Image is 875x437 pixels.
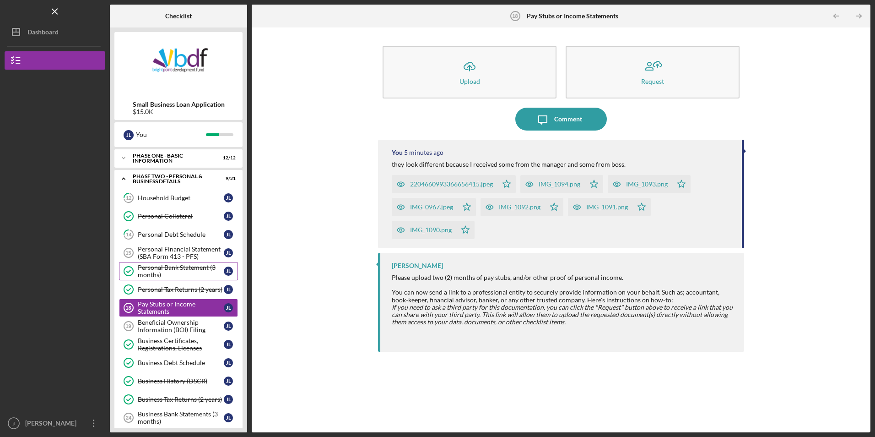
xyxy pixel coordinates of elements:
[27,23,59,44] div: Dashboard
[224,193,233,202] div: j l
[138,300,224,315] div: Pay Stubs or Income Statements
[23,414,82,435] div: [PERSON_NAME]
[138,396,224,403] div: Business Tax Returns (2 years)
[125,323,131,329] tspan: 19
[224,212,233,221] div: j l
[392,303,733,326] em: If you need to ask a third party for this documentation, you can click the "Request" button above...
[133,101,225,108] b: Small Business Loan Application
[114,37,243,92] img: Product logo
[133,174,213,184] div: PHASE TWO - PERSONAL & BUSINESS DETAILS
[138,213,224,220] div: Personal Collateral
[539,180,580,188] div: IMG_1094.png
[224,358,233,367] div: j l
[392,274,735,281] div: Please upload two (2) months of pay stubs, and/or other proof of personal income.
[138,246,224,260] div: Personal Financial Statement (SBA Form 413 - PFS)
[219,176,236,181] div: 9 / 21
[138,410,224,425] div: Business Bank Statements (3 months)
[5,414,105,432] button: jl[PERSON_NAME]
[512,13,518,19] tspan: 18
[138,286,224,293] div: Personal Tax Returns (2 years)
[119,354,238,372] a: Business Debt Schedulejl
[626,180,668,188] div: IMG_1093.png
[520,175,603,193] button: IMG_1094.png
[459,78,480,85] div: Upload
[392,161,626,168] div: they look different because I received some from the manager and some from boss.
[392,198,476,216] button: IMG_0967.jpeg
[224,248,233,257] div: j l
[224,267,233,276] div: j l
[224,322,233,331] div: j l
[392,304,735,326] div: ​
[224,340,233,349] div: j l
[219,155,236,161] div: 12 / 12
[138,264,224,279] div: Personal Bank Statement (3 months)
[138,231,224,238] div: Personal Debt Schedule
[133,153,213,164] div: Phase One - Basic Information
[410,226,452,234] div: IMG_1090.png
[126,232,132,238] tspan: 14
[392,221,475,239] button: IMG_1090.png
[119,299,238,317] a: 18Pay Stubs or Income Statementsjl
[554,108,582,131] div: Comment
[515,108,607,131] button: Comment
[138,194,224,202] div: Household Budget
[224,230,233,239] div: j l
[124,130,134,140] div: j l
[119,317,238,335] a: 19Beneficial Ownership Information (BOI) Filingjl
[641,78,664,85] div: Request
[126,415,132,421] tspan: 24
[138,377,224,385] div: Business History (DSCR)
[404,149,443,156] time: 2025-08-20 02:46
[499,203,540,211] div: IMG_1092.png
[138,337,224,352] div: Business Certificates, Registrations, Licenses
[224,285,233,294] div: j l
[119,225,238,244] a: 14Personal Debt Schedulejl
[12,421,15,426] text: jl
[224,303,233,312] div: j l
[126,195,131,201] tspan: 12
[608,175,691,193] button: IMG_1093.png
[566,46,740,98] button: Request
[586,203,628,211] div: IMG_1091.png
[119,262,238,280] a: Personal Bank Statement (3 months)jl
[119,244,238,262] a: 15Personal Financial Statement (SBA Form 413 - PFS)jl
[119,280,238,299] a: Personal Tax Returns (2 years)jl
[392,175,516,193] button: 2204660993366656415.jpeg
[119,372,238,390] a: Business History (DSCR)jl
[165,12,192,20] b: Checklist
[138,359,224,366] div: Business Debt Schedule
[119,409,238,427] a: 24Business Bank Statements (3 months)jl
[568,198,651,216] button: IMG_1091.png
[138,319,224,333] div: Beneficial Ownership Information (BOI) Filing
[481,198,563,216] button: IMG_1092.png
[119,189,238,207] a: 12Household Budgetjl
[410,203,453,211] div: IMG_0967.jpeg
[224,377,233,386] div: j l
[392,149,403,156] div: You
[410,180,493,188] div: 2204660993366656415.jpeg
[136,127,206,142] div: You
[119,390,238,409] a: Business Tax Returns (2 years)jl
[527,12,618,20] b: Pay Stubs or Income Statements
[125,305,131,311] tspan: 18
[392,262,443,269] div: [PERSON_NAME]
[392,289,735,303] div: You can now send a link to a professional entity to securely provide information on your behalf. ...
[383,46,556,98] button: Upload
[5,23,105,41] button: Dashboard
[125,250,131,256] tspan: 15
[119,207,238,225] a: Personal Collateraljl
[133,108,225,115] div: $15.0K
[224,413,233,422] div: j l
[224,395,233,404] div: j l
[119,335,238,354] a: Business Certificates, Registrations, Licensesjl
